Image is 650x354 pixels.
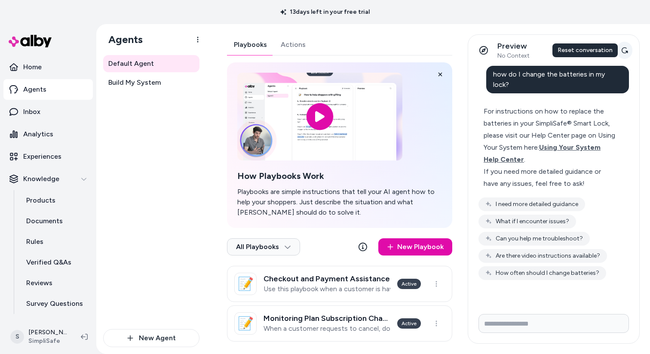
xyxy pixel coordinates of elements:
span: Default Agent [108,58,154,69]
a: Verified Q&As [18,252,93,273]
div: 📝 [234,273,257,295]
a: 📝Monitoring Plan Subscription ChangeWhen a customer requests to cancel, downgrade, upgrade, suspe... [227,305,452,342]
button: Playbooks [227,34,274,55]
h3: Monitoring Plan Subscription Change [264,314,390,323]
p: [PERSON_NAME] [28,328,67,337]
span: Build My System [108,77,161,88]
a: New Playbook [378,238,452,255]
p: Verified Q&As [26,257,71,268]
span: All Playbooks [236,243,291,251]
p: Knowledge [23,174,59,184]
p: Agents [23,84,46,95]
span: SimpliSafe [28,337,67,345]
p: Products [26,195,55,206]
button: Actions [274,34,313,55]
a: Reviews [18,273,93,293]
p: Rules [26,237,43,247]
button: Can you help me troubleshoot? [478,232,590,246]
button: How often should I change batteries? [478,266,606,280]
h2: How Playbooks Work [237,171,442,182]
p: Inbox [23,107,40,117]
span: Using Your System Help Center [484,143,601,163]
button: What if I encounter issues? [478,215,576,228]
button: Are there video instructions available? [478,249,607,263]
p: When a customer requests to cancel, downgrade, upgrade, suspend or change their monitoring plan s... [264,324,390,333]
div: Active [397,279,421,289]
a: 📝Checkout and Payment AssistanceUse this playbook when a customer is having trouble completing th... [227,266,452,302]
a: Rules [18,231,93,252]
span: S [10,330,24,344]
p: Reviews [26,278,52,288]
button: All Playbooks [227,238,300,255]
a: Analytics [3,124,93,145]
a: Documents [18,211,93,231]
input: Write your prompt here [478,314,629,333]
p: Use this playbook when a customer is having trouble completing the checkout process to purchase t... [264,285,390,293]
p: Home [23,62,42,72]
p: Playbooks are simple instructions that tell your AI agent how to help your shoppers. Just describ... [237,187,442,218]
div: Active [397,318,421,329]
button: Knowledge [3,169,93,189]
img: alby Logo [9,35,52,47]
button: New Agent [103,329,199,347]
a: Home [3,57,93,77]
h3: Checkout and Payment Assistance [264,274,390,283]
a: Build My System [103,74,199,91]
div: If you need more detailed guidance or have any issues, feel free to ask! [484,166,616,190]
span: how do I change the batteries in my lock? [493,70,605,89]
h1: Agents [101,33,143,46]
p: Experiences [23,151,61,162]
p: Documents [26,216,63,226]
p: Survey Questions [26,299,83,309]
a: Inbox [3,102,93,122]
p: 13 days left in your free trial [275,8,375,16]
p: Preview [497,41,530,51]
a: Agents [3,79,93,100]
a: Products [18,190,93,211]
a: Default Agent [103,55,199,72]
div: 📝 [234,312,257,335]
a: Survey Questions [18,293,93,314]
div: For instructions on how to replace the batteries in your SimpliSafe® Smart Lock, please visit our... [484,105,616,166]
span: No Context [497,52,530,60]
a: Experiences [3,146,93,167]
button: I need more detailed guidance [478,197,585,211]
div: Reset conversation [552,43,618,57]
p: Analytics [23,129,53,139]
button: S[PERSON_NAME]SimpliSafe [5,323,74,351]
